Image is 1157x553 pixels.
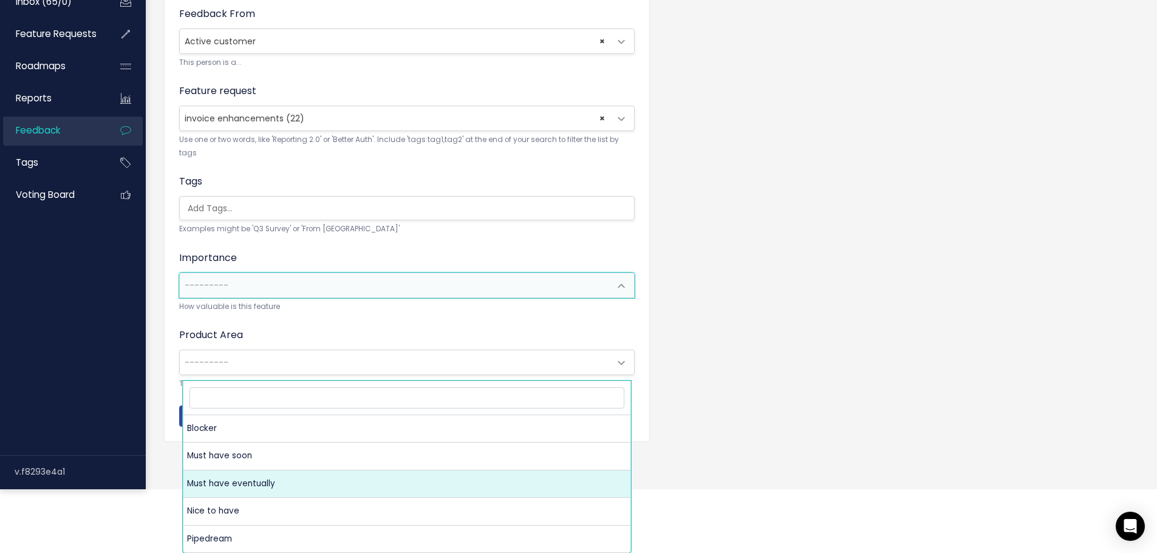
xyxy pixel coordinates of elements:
[179,223,635,236] small: Examples might be 'Q3 Survey' or 'From [GEOGRAPHIC_DATA]'
[16,92,52,104] span: Reports
[179,56,635,69] small: This person is a...
[179,251,237,265] label: Importance
[179,405,316,427] input: Save and [PERSON_NAME]
[16,188,75,201] span: Voting Board
[185,112,304,124] span: invoice enhancements (22)
[179,29,635,54] span: Active customer
[3,20,101,48] a: Feature Requests
[15,456,146,487] div: v.f8293e4a1
[179,300,635,313] small: How valuable is this feature
[16,156,38,169] span: Tags
[183,470,630,498] li: Must have eventually
[3,84,101,112] a: Reports
[183,202,630,215] input: Add Tags...
[3,181,101,209] a: Voting Board
[180,29,610,53] span: Active customer
[179,7,255,21] label: Feedback From
[183,526,630,552] li: Pipedream
[1116,512,1145,541] div: Open Intercom Messenger
[185,279,228,291] span: ---------
[3,117,101,144] a: Feedback
[179,84,256,98] label: Feature request
[179,378,635,390] small: The product area this feedback relates to
[599,106,605,131] span: ×
[183,415,630,443] li: Blocker
[179,134,635,160] small: Use one or two words, like 'Reporting 2.0' or 'Better Auth'. Include 'tags:tag1,tag2' at the end ...
[185,356,228,368] span: ---------
[16,59,66,72] span: Roadmaps
[179,328,243,342] label: Product Area
[183,498,630,525] li: Nice to have
[16,27,97,40] span: Feature Requests
[3,149,101,177] a: Tags
[183,443,630,470] li: Must have soon
[3,52,101,80] a: Roadmaps
[179,174,202,189] label: Tags
[599,29,605,53] span: ×
[16,124,60,137] span: Feedback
